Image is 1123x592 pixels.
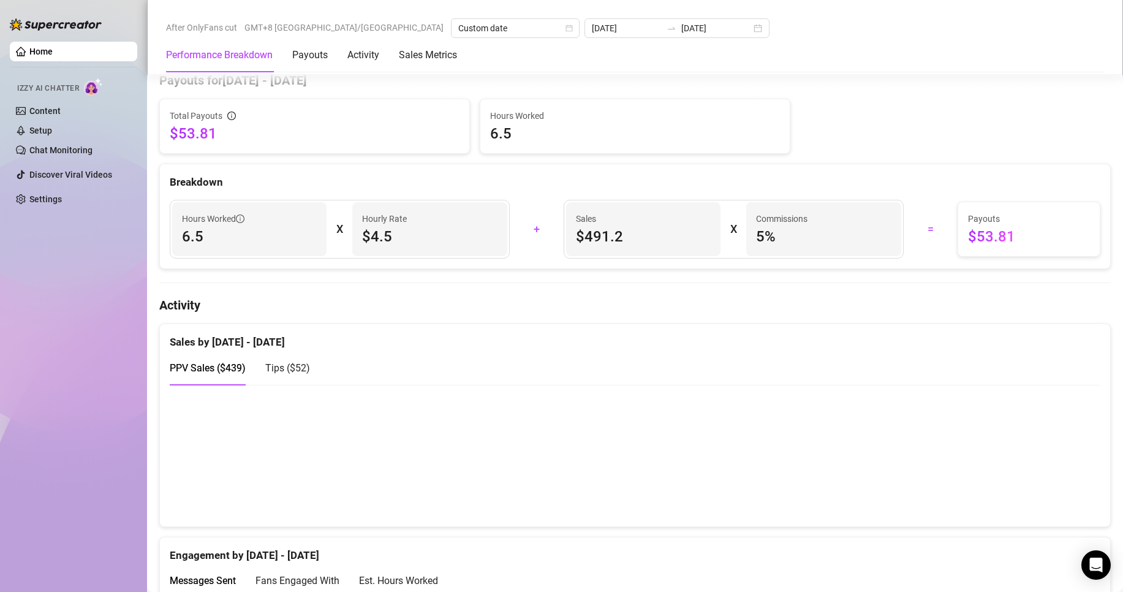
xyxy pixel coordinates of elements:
img: logo-BBDzfeDw.svg [10,18,102,31]
span: Tips ( $52 ) [265,362,310,374]
div: Sales by [DATE] - [DATE] [170,324,1100,351]
article: Commissions [756,212,807,226]
a: Discover Viral Videos [29,170,112,180]
span: Izzy AI Chatter [17,83,79,94]
span: 6.5 [490,124,780,143]
img: AI Chatter [84,78,103,96]
article: Hourly Rate [362,212,407,226]
span: info-circle [227,112,236,120]
span: Hours Worked [182,212,244,226]
span: GMT+8 [GEOGRAPHIC_DATA]/[GEOGRAPHIC_DATA] [244,18,444,37]
input: End date [681,21,751,35]
h4: Activity [159,297,1111,314]
a: Content [29,106,61,116]
span: swap-right [667,23,676,33]
div: Sales Metrics [399,48,457,63]
input: Start date [592,21,662,35]
div: Est. Hours Worked [359,573,438,588]
span: Payouts [968,212,1090,226]
h4: Payouts for [DATE] - [DATE] [159,72,1111,89]
span: info-circle [236,214,244,223]
div: Breakdown [170,174,1100,191]
div: Engagement by [DATE] - [DATE] [170,537,1100,564]
span: PPV Sales ( $439 ) [170,362,246,374]
a: Setup [29,126,52,135]
span: Total Payouts [170,109,222,123]
span: Messages Sent [170,575,236,586]
a: Home [29,47,53,56]
div: Open Intercom Messenger [1081,550,1111,580]
span: After OnlyFans cut [166,18,237,37]
span: 5 % [756,227,891,246]
div: X [336,219,342,239]
span: $491.2 [576,227,711,246]
div: = [911,219,950,239]
span: Hours Worked [490,109,780,123]
span: calendar [565,25,573,32]
div: + [517,219,556,239]
div: Payouts [292,48,328,63]
span: $53.81 [968,227,1090,246]
div: Performance Breakdown [166,48,273,63]
a: Settings [29,194,62,204]
span: Fans Engaged With [255,575,339,586]
span: to [667,23,676,33]
span: 6.5 [182,227,317,246]
a: Chat Monitoring [29,145,93,155]
div: X [730,219,736,239]
span: Custom date [458,19,572,37]
span: $53.81 [170,124,459,143]
div: Activity [347,48,379,63]
span: $4.5 [362,227,497,246]
span: Sales [576,212,711,226]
